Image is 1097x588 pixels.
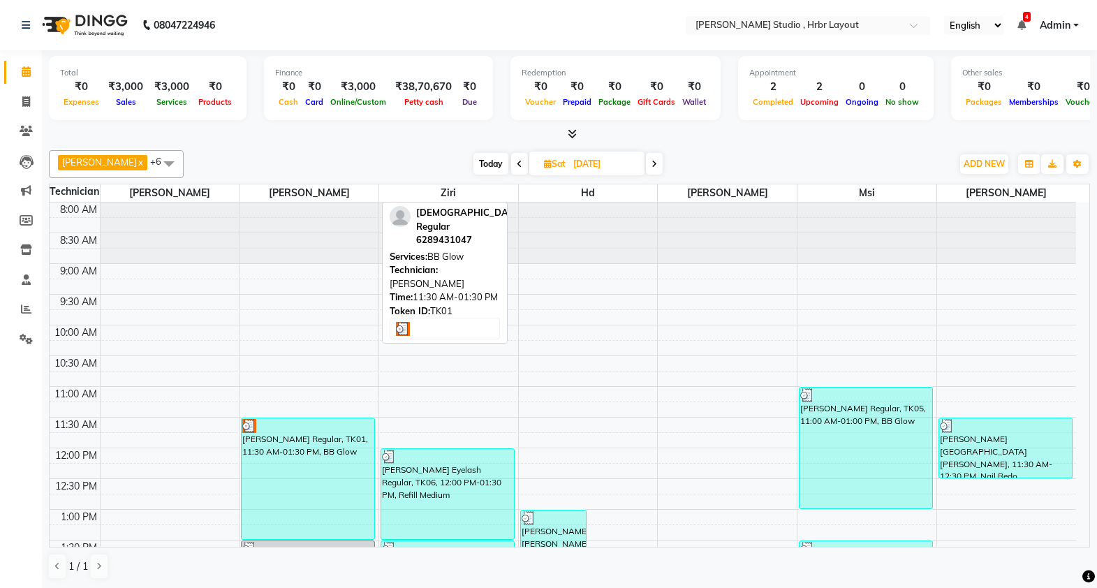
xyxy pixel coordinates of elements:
span: Ongoing [842,97,882,107]
div: [PERSON_NAME] [390,263,500,291]
div: 12:30 PM [52,479,100,494]
span: Services [153,97,191,107]
div: Redemption [522,67,709,79]
span: No show [882,97,922,107]
div: 11:00 AM [52,387,100,402]
div: ₹0 [634,79,679,95]
div: 1:30 PM [58,541,100,555]
div: ₹38,70,670 [390,79,457,95]
span: [PERSON_NAME] [101,184,240,202]
div: ₹3,000 [103,79,149,95]
span: Msi [797,184,936,202]
span: Due [459,97,480,107]
div: ₹0 [302,79,327,95]
span: [PERSON_NAME] [240,184,378,202]
div: 12:00 PM [52,448,100,463]
span: Admin [1040,18,1070,33]
div: [PERSON_NAME] [GEOGRAPHIC_DATA][PERSON_NAME], 11:30 AM-12:30 PM, Nail Redo [939,418,1072,478]
div: Technician [50,184,100,199]
div: ₹0 [457,79,482,95]
span: Memberships [1006,97,1062,107]
span: Packages [962,97,1006,107]
div: 10:30 AM [52,356,100,371]
div: 2 [797,79,842,95]
span: Token ID: [390,305,430,316]
div: TK01 [390,304,500,318]
div: 2 [749,79,797,95]
div: ₹0 [60,79,103,95]
span: [PERSON_NAME] [62,156,137,168]
a: 4 [1017,19,1026,31]
div: 0 [842,79,882,95]
span: [PERSON_NAME] [658,184,797,202]
span: Sales [112,97,140,107]
div: ₹3,000 [327,79,390,95]
div: 8:00 AM [57,203,100,217]
div: ₹0 [1006,79,1062,95]
div: 11:30 AM [52,418,100,432]
span: [DEMOGRAPHIC_DATA] Regular [416,207,523,232]
div: 9:30 AM [57,295,100,309]
div: Appointment [749,67,922,79]
div: [PERSON_NAME] Regular, TK05, 11:00 AM-01:00 PM, BB Glow [800,388,932,508]
span: Wallet [679,97,709,107]
span: Petty cash [401,97,447,107]
span: Voucher [522,97,559,107]
div: 9:00 AM [57,264,100,279]
span: BB Glow [427,251,464,262]
div: 11:30 AM-01:30 PM [390,291,500,304]
button: ADD NEW [960,154,1008,174]
div: ₹0 [595,79,634,95]
span: 1 / 1 [68,559,88,574]
span: Card [302,97,327,107]
div: ₹3,000 [149,79,195,95]
span: Products [195,97,235,107]
span: Ziri [379,184,518,202]
div: Finance [275,67,482,79]
span: Cash [275,97,302,107]
div: 10:00 AM [52,325,100,340]
div: ₹0 [679,79,709,95]
span: Package [595,97,634,107]
b: 08047224946 [154,6,215,45]
a: x [137,156,143,168]
span: ADD NEW [964,159,1005,169]
span: [PERSON_NAME] [937,184,1076,202]
div: [PERSON_NAME] Regular, TK01, 11:30 AM-01:30 PM, BB Glow [242,418,374,539]
span: +6 [150,156,172,167]
img: profile [390,206,411,227]
div: 1:00 PM [58,510,100,524]
div: [PERSON_NAME] Eyelash Regular, TK06, 12:00 PM-01:30 PM, Refill Medium [381,449,514,539]
img: logo [36,6,131,45]
div: ₹0 [275,79,302,95]
span: Services: [390,251,427,262]
div: ₹0 [962,79,1006,95]
span: Online/Custom [327,97,390,107]
div: ₹0 [559,79,595,95]
span: Prepaid [559,97,595,107]
input: 2025-08-30 [569,154,639,175]
div: 8:30 AM [57,233,100,248]
div: ₹0 [522,79,559,95]
div: 0 [882,79,922,95]
span: Gift Cards [634,97,679,107]
span: Today [473,153,508,175]
div: Total [60,67,235,79]
div: ₹0 [195,79,235,95]
span: Hd [519,184,658,202]
div: 6289431047 [416,233,523,247]
span: Technician: [390,264,438,275]
span: Expenses [60,97,103,107]
span: Time: [390,291,413,302]
span: Upcoming [797,97,842,107]
span: 4 [1023,12,1031,22]
span: Sat [540,159,569,169]
span: Completed [749,97,797,107]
